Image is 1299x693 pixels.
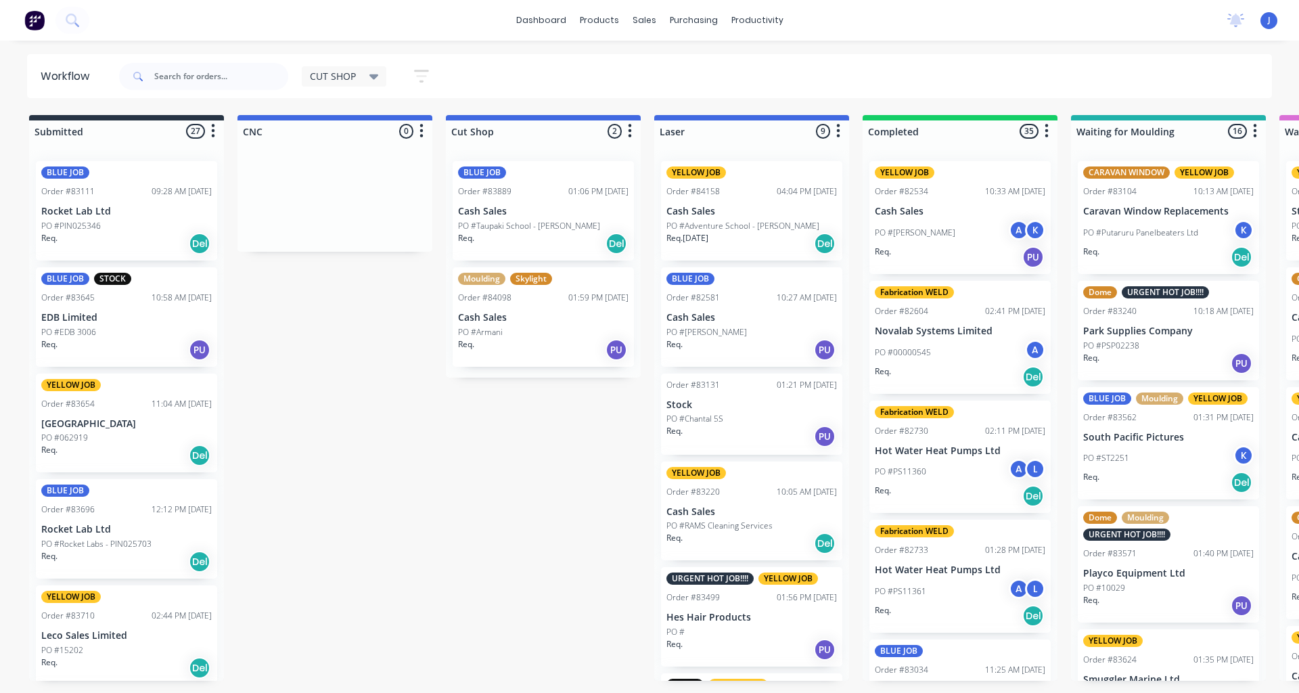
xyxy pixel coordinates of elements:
p: PO #PSP02238 [1083,340,1139,352]
div: URGENT HOT JOB!!!!YELLOW JOBOrder #8349901:56 PM [DATE]Hes Hair ProductsPO #Req.PU [661,567,842,667]
p: PO #Rocket Labs - PIN025703 [41,538,152,550]
div: 11:04 AM [DATE] [152,398,212,410]
p: Req. [1083,471,1099,483]
span: CUT SHOP [310,69,356,83]
p: Cash Sales [666,312,837,323]
div: Order #83034 [875,664,928,676]
div: YELLOW JOB [41,379,101,391]
p: PO #Armani [458,326,503,338]
div: K [1233,445,1254,466]
div: YELLOW JOBOrder #8365411:04 AM [DATE][GEOGRAPHIC_DATA]PO #062919Req.Del [36,374,217,473]
div: 10:33 AM [DATE] [985,185,1045,198]
p: PO #PS11361 [875,585,926,598]
p: Req. [666,425,683,437]
div: YELLOW JOBOrder #8253410:33 AM [DATE]Cash SalesPO #[PERSON_NAME]AKReq.PU [869,161,1051,274]
div: Del [1022,366,1044,388]
p: PO #15202 [41,644,83,656]
div: 10:05 AM [DATE] [777,486,837,498]
div: PU [814,426,836,447]
p: Cash Sales [666,206,837,217]
div: BLUE JOBSTOCKOrder #8364510:58 AM [DATE]EDB LimitedPO #EDB 3006Req.PU [36,267,217,367]
div: 01:21 PM [DATE] [777,379,837,391]
div: productivity [725,10,790,30]
div: Del [814,233,836,254]
p: Rocket Lab Ltd [41,206,212,217]
p: South Pacific Pictures [1083,432,1254,443]
div: Del [1022,485,1044,507]
p: Req. [1083,352,1099,364]
p: Req. [1083,246,1099,258]
div: 01:28 PM [DATE] [985,544,1045,556]
div: YELLOW JOB [875,166,934,179]
div: Order #83571 [1083,547,1137,560]
div: CARAVAN WINDOW [1083,166,1170,179]
div: Order #83645 [41,292,95,304]
p: Req. [41,550,58,562]
div: Fabrication WELD [875,286,954,298]
div: A [1025,340,1045,360]
div: L [1025,459,1045,479]
div: PU [1231,353,1252,374]
div: purchasing [663,10,725,30]
p: Leco Sales Limited [41,630,212,642]
p: Req. [875,246,891,258]
p: PO #EDB 3006 [41,326,96,338]
div: YELLOW JOB [1175,166,1234,179]
div: Order #83624 [1083,654,1137,666]
div: YELLOW JOB [666,166,726,179]
div: BLUE JOB [875,645,923,657]
div: YELLOW JOB [708,679,768,691]
div: Del [814,533,836,554]
div: DomeMouldingURGENT HOT JOB!!!!Order #8357101:40 PM [DATE]Playco Equipment LtdPO #10029Req.PU [1078,506,1259,623]
div: 01:35 PM [DATE] [1193,654,1254,666]
div: Fabrication WELD [875,525,954,537]
p: PO #062919 [41,432,88,444]
div: Workflow [41,68,96,85]
div: PU [814,639,836,661]
div: YELLOW JOBOrder #8322010:05 AM [DATE]Cash SalesPO #RAMS Cleaning ServicesReq.Del [661,462,842,561]
div: PU [189,339,210,361]
div: Dome [1083,286,1117,298]
div: Order #83240 [1083,305,1137,317]
div: L [1025,579,1045,599]
p: PO #PIN025346 [41,220,101,232]
div: YELLOW JOBOrder #8371002:44 PM [DATE]Leco Sales LimitedPO #15202Req.Del [36,585,217,685]
div: BLUE JOBOrder #8369612:12 PM [DATE]Rocket Lab LtdPO #Rocket Labs - PIN025703Req.Del [36,479,217,579]
div: Del [189,233,210,254]
div: Order #83111 [41,185,95,198]
div: 01:56 PM [DATE] [777,591,837,604]
div: Del [606,233,627,254]
div: YELLOW JOB [41,591,101,603]
p: Caravan Window Replacements [1083,206,1254,217]
p: Req. [875,365,891,378]
p: Novalab Systems Limited [875,326,1045,337]
p: Park Supplies Company [1083,326,1254,337]
div: 09:28 AM [DATE] [152,185,212,198]
div: Order #83562 [1083,411,1137,424]
p: Req. [666,532,683,544]
p: Rocket Lab Ltd [41,524,212,535]
div: 02:11 PM [DATE] [985,425,1045,437]
div: 10:13 AM [DATE] [1193,185,1254,198]
div: Fabrication WELDOrder #8260402:41 PM [DATE]Novalab Systems LimitedPO #00000545AReq.Del [869,281,1051,394]
div: 02:44 PM [DATE] [152,610,212,622]
div: CARAVAN WINDOWYELLOW JOBOrder #8310410:13 AM [DATE]Caravan Window ReplacementsPO #Putaruru Panelb... [1078,161,1259,274]
p: PO #00000545 [875,346,931,359]
div: YELLOW JOB [1188,393,1248,405]
div: Order #83696 [41,504,95,516]
div: BLUE JOBOrder #8388901:06 PM [DATE]Cash SalesPO #Taupaki School - [PERSON_NAME]Req.Del [453,161,634,261]
span: J [1268,14,1271,26]
p: Req. [875,604,891,617]
div: BLUE JOBOrder #8311109:28 AM [DATE]Rocket Lab LtdPO #PIN025346Req.Del [36,161,217,261]
div: Order #84158 [666,185,720,198]
div: Moulding [1122,512,1169,524]
div: Fabrication WELDOrder #8273301:28 PM [DATE]Hot Water Heat Pumps LtdPO #PS11361ALReq.Del [869,520,1051,633]
div: 02:41 PM [DATE] [985,305,1045,317]
div: Order #8313101:21 PM [DATE]StockPO #Chantal 5SReq.PU [661,374,842,455]
p: Req. [458,232,474,244]
p: Cash Sales [875,206,1045,217]
div: 10:58 AM [DATE] [152,292,212,304]
div: 10:18 AM [DATE] [1193,305,1254,317]
p: Hes Hair Products [666,612,837,623]
div: Del [189,657,210,679]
